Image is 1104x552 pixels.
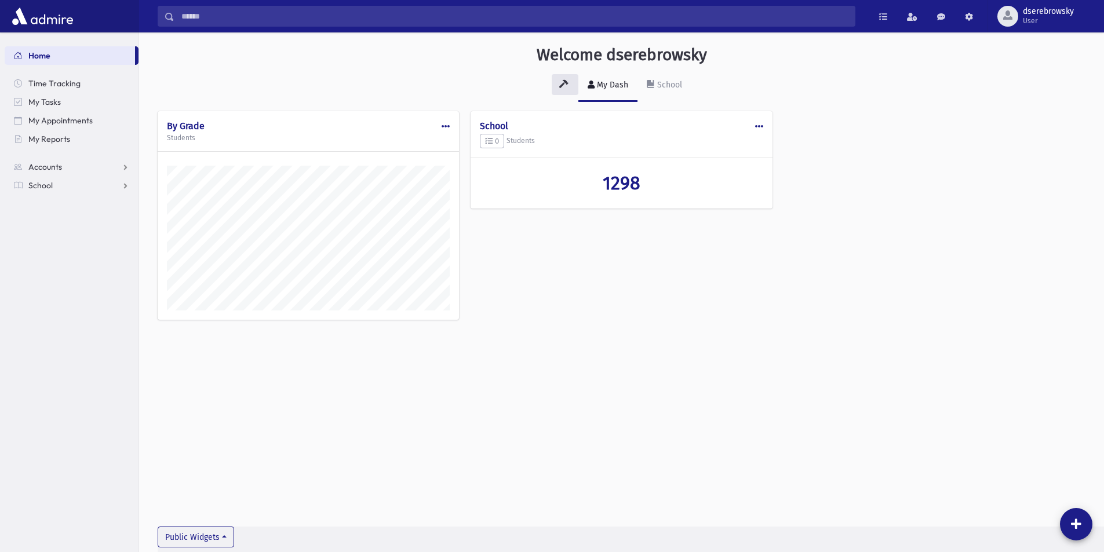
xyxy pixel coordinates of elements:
h4: School [480,120,763,131]
button: Public Widgets [158,527,234,547]
span: My Appointments [28,115,93,126]
a: Time Tracking [5,74,139,93]
a: My Reports [5,130,139,148]
span: Time Tracking [28,78,81,89]
div: School [655,80,682,90]
h3: Welcome dserebrowsky [537,45,707,65]
a: My Dash [578,70,637,102]
span: School [28,180,53,191]
a: 1298 [480,172,763,194]
a: Home [5,46,135,65]
img: AdmirePro [9,5,76,28]
input: Search [174,6,855,27]
h5: Students [167,134,450,142]
span: Accounts [28,162,62,172]
h5: Students [480,134,763,149]
a: School [637,70,691,102]
span: User [1023,16,1074,25]
div: My Dash [595,80,628,90]
span: 1298 [603,172,640,194]
span: My Tasks [28,97,61,107]
a: School [5,176,139,195]
a: My Appointments [5,111,139,130]
span: dserebrowsky [1023,7,1074,16]
h4: By Grade [167,120,450,131]
a: Accounts [5,158,139,176]
span: My Reports [28,134,70,144]
a: My Tasks [5,93,139,111]
button: 0 [480,134,504,149]
span: 0 [485,137,499,145]
span: Home [28,50,50,61]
